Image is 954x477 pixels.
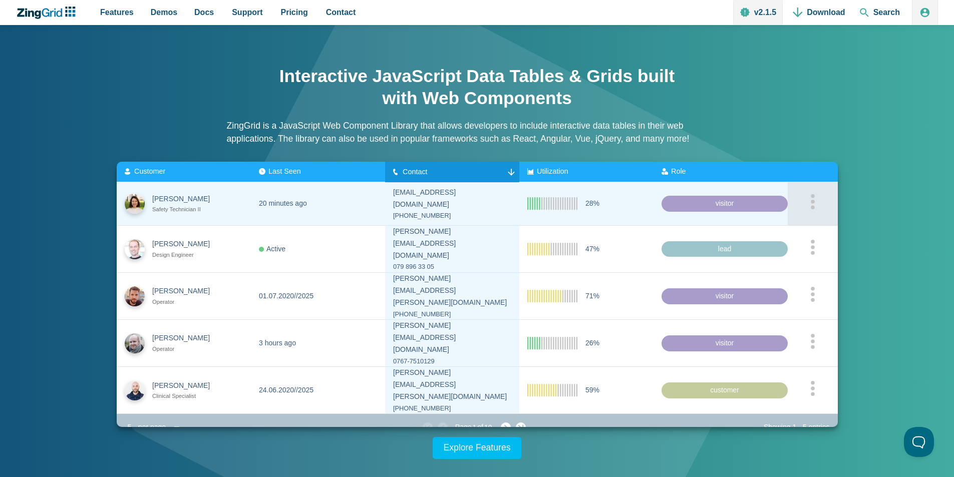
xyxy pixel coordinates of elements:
[326,6,356,19] span: Contact
[801,423,809,431] zg-text: 5
[194,6,214,19] span: Docs
[473,425,477,430] zg-text: 1
[393,226,511,261] div: [PERSON_NAME][EMAIL_ADDRESS][DOMAIN_NAME]
[16,7,81,19] a: ZingChart Logo. Click to return to the homepage
[662,382,788,398] div: customer
[259,290,313,302] div: 01.07.2020//2025
[393,320,511,355] div: [PERSON_NAME][EMAIL_ADDRESS][DOMAIN_NAME]
[152,250,219,260] div: Design Engineer
[585,384,599,396] span: 59%
[477,421,483,433] span: of
[152,193,219,205] div: [PERSON_NAME]
[152,391,219,401] div: Clinical Specialist
[152,379,219,391] div: [PERSON_NAME]
[227,119,728,146] p: ZingGrid is a JavaScript Web Component Library that allows developers to include interactive data...
[393,273,511,308] div: [PERSON_NAME][EMAIL_ADDRESS][PERSON_NAME][DOMAIN_NAME]
[393,261,511,272] div: 079 896 33 05
[152,285,219,297] div: [PERSON_NAME]
[281,6,308,19] span: Pricing
[423,422,433,432] zg-button: firstpage
[403,167,428,175] span: Contact
[764,421,830,433] div: Showing - entries
[232,6,262,19] span: Support
[135,420,170,434] div: per page
[152,238,219,250] div: [PERSON_NAME]
[438,422,453,432] zg-button: prevpage
[152,297,219,307] div: Operator
[268,167,301,175] span: Last Seen
[259,243,285,255] div: Active
[259,198,307,210] div: 20 minutes ago
[125,420,135,434] div: 5
[904,427,934,457] iframe: Help Scout Beacon - Open
[393,210,511,221] div: [PHONE_NUMBER]
[393,355,511,366] div: 0767-7510129
[662,241,788,257] div: lead
[662,196,788,212] div: visitor
[259,337,296,349] div: 3 hours ago
[152,344,219,354] div: Operator
[433,437,522,459] a: Explore Features
[393,308,511,319] div: [PHONE_NUMBER]
[152,205,219,214] div: Safety Technician II
[134,167,165,175] span: Customer
[662,288,788,304] div: visitor
[496,422,511,432] zg-button: nextpage
[151,6,177,19] span: Demos
[585,337,599,349] span: 26%
[585,198,599,210] span: 28%
[259,384,313,396] div: 24.06.2020//2025
[484,425,492,430] zg-text: 19
[393,367,511,402] div: [PERSON_NAME][EMAIL_ADDRESS][PERSON_NAME][DOMAIN_NAME]
[393,187,511,211] div: [EMAIL_ADDRESS][DOMAIN_NAME]
[585,243,599,255] span: 47%
[455,421,472,433] span: Page
[662,335,788,351] div: visitor
[100,6,134,19] span: Features
[516,422,526,432] zg-button: lastpage
[791,423,799,431] zg-text: 1
[671,167,686,175] span: Role
[585,290,599,302] span: 71%
[537,167,568,175] span: Utilization
[277,65,678,109] h1: Interactive JavaScript Data Tables & Grids built with Web Components
[393,403,511,414] div: [PHONE_NUMBER]
[152,332,219,344] div: [PERSON_NAME]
